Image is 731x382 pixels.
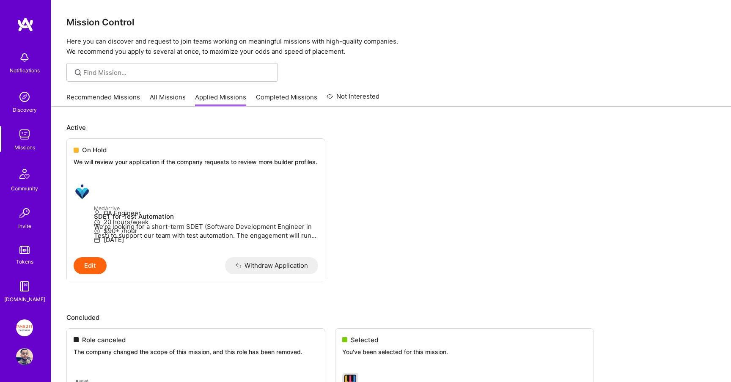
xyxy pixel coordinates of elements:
[150,93,186,107] a: All Missions
[67,176,325,257] a: MedArrive company logoMedArriveSDET for Test AutomationWe’re looking for a short-term SDET (Softw...
[94,235,318,244] p: [DATE]
[83,68,272,77] input: overall type: UNKNOWN_TYPE server type: NO_SERVER_DATA heuristic type: UNKNOWN_TYPE label: Find M...
[195,93,246,107] a: Applied Missions
[82,146,107,154] span: On Hold
[16,49,33,66] img: bell
[94,217,318,226] p: 20 hours/week
[11,184,38,193] div: Community
[94,226,318,235] p: $90+ /hour
[14,348,35,365] a: User Avatar
[14,164,35,184] img: Community
[225,257,319,274] button: Withdraw Application
[18,222,31,231] div: Invite
[94,228,100,234] i: icon MoneyGray
[94,209,318,217] p: QA Engineer
[73,68,83,77] i: icon SearchGrey
[94,237,100,243] i: icon Calendar
[74,158,318,166] p: We will review your application if the company requests to review more builder profiles.
[16,126,33,143] img: teamwork
[16,278,33,295] img: guide book
[16,319,33,336] img: Insight Partners: Data & AI - Sourcing
[13,105,37,114] div: Discovery
[66,313,716,322] p: Concluded
[19,246,30,254] img: tokens
[14,143,35,152] div: Missions
[94,219,100,225] i: icon Clock
[74,257,107,274] button: Edit
[14,319,35,336] a: Insight Partners: Data & AI - Sourcing
[94,210,100,217] i: icon Applicant
[16,348,33,365] img: User Avatar
[16,205,33,222] img: Invite
[66,36,716,57] p: Here you can discover and request to join teams working on meaningful missions with high-quality ...
[66,123,716,132] p: Active
[10,66,40,75] div: Notifications
[4,295,45,304] div: [DOMAIN_NAME]
[16,257,33,266] div: Tokens
[327,91,379,107] a: Not Interested
[66,17,716,27] h3: Mission Control
[17,17,34,32] img: logo
[74,183,91,200] img: MedArrive company logo
[16,88,33,105] img: discovery
[66,93,140,107] a: Recommended Missions
[256,93,317,107] a: Completed Missions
